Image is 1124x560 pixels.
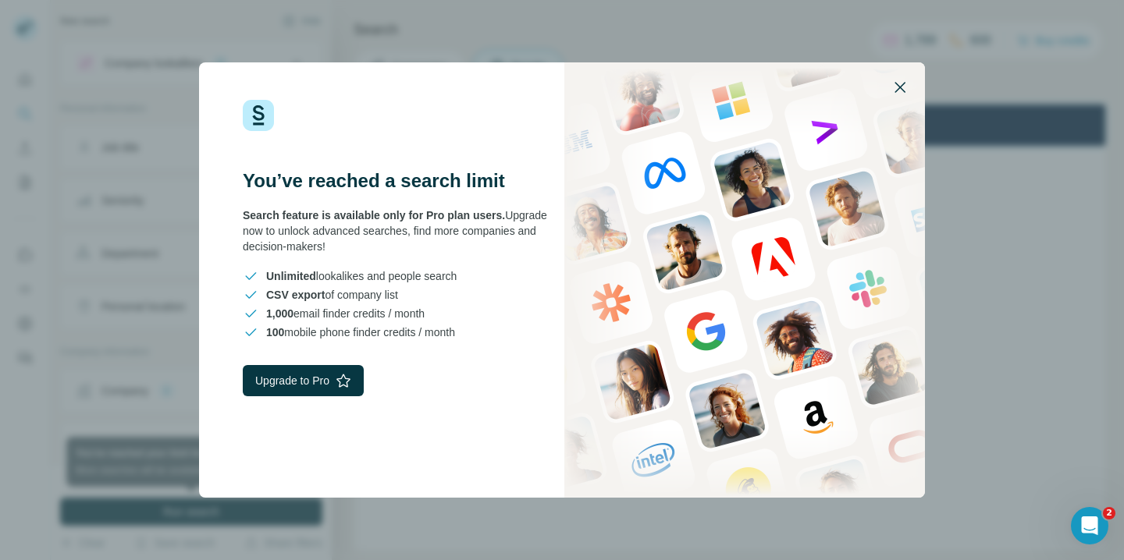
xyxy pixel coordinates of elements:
[269,3,483,37] div: Watch our October Product update
[266,324,455,340] span: mobile phone finder credits / month
[243,168,562,193] h3: You’ve reached a search limit
[1103,507,1115,519] span: 2
[266,287,398,303] span: of company list
[266,307,293,320] span: 1,000
[243,209,505,222] span: Search feature is available only for Pro plan users.
[266,270,316,282] span: Unlimited
[243,207,562,254] div: Upgrade now to unlock advanced searches, find more companies and decision-makers!
[243,100,274,131] img: Surfe Logo
[266,289,325,301] span: CSV export
[266,326,284,338] span: 100
[1071,507,1108,544] iframe: Intercom live chat
[243,365,364,396] button: Upgrade to Pro
[564,62,925,498] img: Surfe Stock Photo - showing people and technologies
[266,268,457,284] span: lookalikes and people search
[266,306,425,321] span: email finder credits / month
